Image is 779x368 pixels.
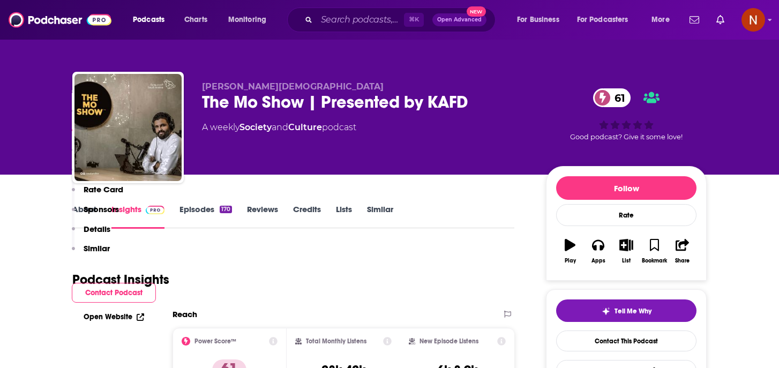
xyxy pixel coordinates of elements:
[570,11,644,28] button: open menu
[640,232,668,271] button: Bookmark
[74,74,182,181] img: The Mo Show | Presented by KAFD
[84,312,144,321] a: Open Website
[741,8,765,32] img: User Profile
[72,283,156,303] button: Contact Podcast
[741,8,765,32] span: Logged in as AdelNBM
[228,12,266,27] span: Monitoring
[510,11,573,28] button: open menu
[404,13,424,27] span: ⌘ K
[84,243,110,253] p: Similar
[546,81,707,148] div: 61Good podcast? Give it some love!
[622,258,631,264] div: List
[712,11,729,29] a: Show notifications dropdown
[565,258,576,264] div: Play
[556,204,696,226] div: Rate
[72,243,110,263] button: Similar
[669,232,696,271] button: Share
[221,11,280,28] button: open menu
[293,204,321,229] a: Credits
[306,337,366,345] h2: Total Monthly Listens
[593,88,631,107] a: 61
[570,133,683,141] span: Good podcast? Give it some love!
[336,204,352,229] a: Lists
[202,121,356,134] div: A weekly podcast
[84,224,110,234] p: Details
[317,11,404,28] input: Search podcasts, credits, & more...
[437,17,482,22] span: Open Advanced
[556,232,584,271] button: Play
[72,224,110,244] button: Details
[173,309,197,319] h2: Reach
[297,7,506,32] div: Search podcasts, credits, & more...
[432,13,486,26] button: Open AdvancedNew
[272,122,288,132] span: and
[615,307,651,316] span: Tell Me Why
[685,11,703,29] a: Show notifications dropdown
[288,122,322,132] a: Culture
[517,12,559,27] span: For Business
[202,81,384,92] span: [PERSON_NAME][DEMOGRAPHIC_DATA]
[125,11,178,28] button: open menu
[133,12,164,27] span: Podcasts
[84,204,119,214] p: Sponsors
[602,307,610,316] img: tell me why sparkle
[577,12,628,27] span: For Podcasters
[177,11,214,28] a: Charts
[556,299,696,322] button: tell me why sparkleTell Me Why
[644,11,683,28] button: open menu
[584,232,612,271] button: Apps
[367,204,393,229] a: Similar
[239,122,272,132] a: Society
[179,204,232,229] a: Episodes170
[467,6,486,17] span: New
[556,331,696,351] a: Contact This Podcast
[675,258,690,264] div: Share
[247,204,278,229] a: Reviews
[220,206,232,213] div: 170
[9,10,111,30] img: Podchaser - Follow, Share and Rate Podcasts
[72,204,119,224] button: Sponsors
[612,232,640,271] button: List
[642,258,667,264] div: Bookmark
[741,8,765,32] button: Show profile menu
[604,88,631,107] span: 61
[591,258,605,264] div: Apps
[184,12,207,27] span: Charts
[651,12,670,27] span: More
[420,337,478,345] h2: New Episode Listens
[556,176,696,200] button: Follow
[194,337,236,345] h2: Power Score™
